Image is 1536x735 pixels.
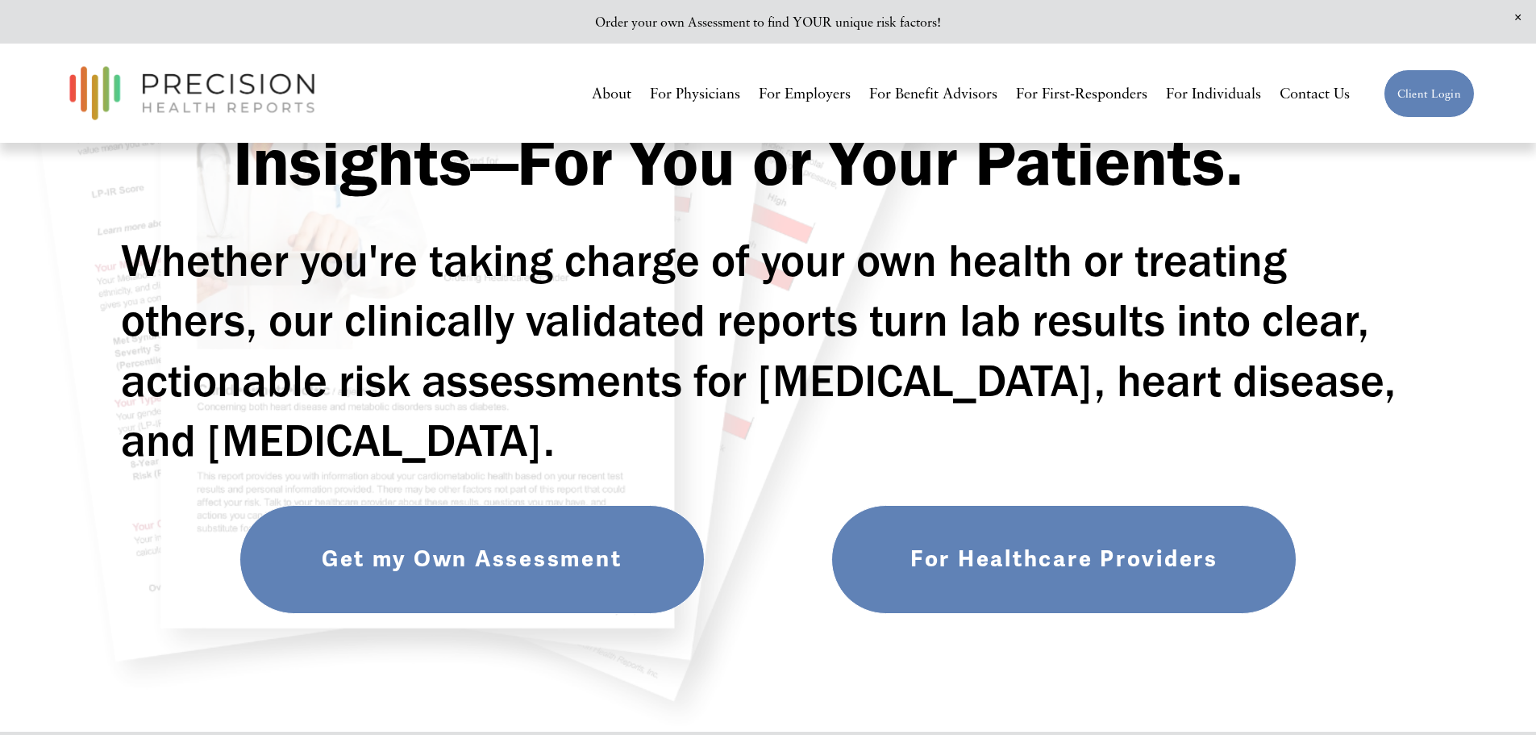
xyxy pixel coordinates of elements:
[239,505,705,614] a: Get my Own Assessment
[1455,658,1536,735] iframe: Chat Widget
[1166,79,1261,109] a: For Individuals
[592,79,631,109] a: About
[1280,79,1350,109] a: Contact Us
[759,79,851,109] a: For Employers
[61,59,323,127] img: Precision Health Reports
[1016,79,1147,109] a: For First-Responders
[650,79,740,109] a: For Physicians
[831,505,1297,614] a: For Healthcare Providers
[121,230,1416,470] h2: Whether you're taking charge of your own health or treating others, our clinically validated repo...
[869,79,997,109] a: For Benefit Advisors
[1384,69,1475,118] a: Client Login
[219,35,1275,202] strong: Personalized Cardiometabolic Risk Insights—For You or Your Patients.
